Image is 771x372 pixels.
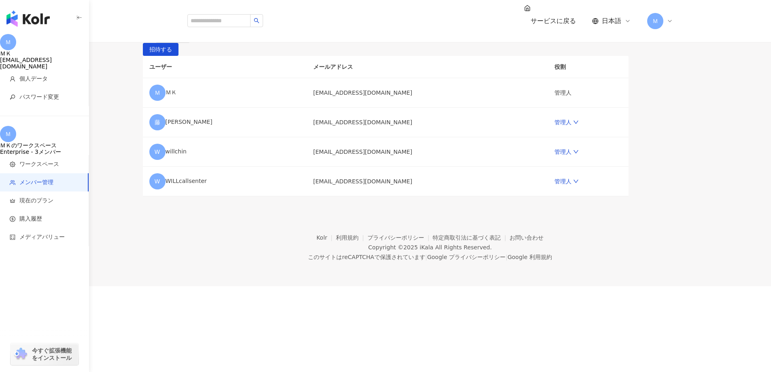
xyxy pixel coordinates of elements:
span: down [573,149,579,155]
div: willchin [149,144,300,160]
a: プライバシーポリシー [367,234,433,241]
a: Google 利用規約 [508,254,552,260]
span: メンバー管理 [19,179,53,187]
a: 特定商取引法に基づく表記 [433,234,510,241]
td: [EMAIL_ADDRESS][DOMAIN_NAME] [307,137,548,167]
span: Ｍ [652,17,658,26]
td: [EMAIL_ADDRESS][DOMAIN_NAME] [307,108,548,137]
a: Google プライバシーポリシー [427,254,506,260]
span: | [506,254,508,260]
span: calculator [10,234,15,240]
th: 役割 [548,56,629,78]
a: Kolr [316,234,336,241]
div: [PERSON_NAME] [149,114,300,130]
img: chrome extension [13,348,28,361]
td: 管理人 [548,78,629,108]
a: 管理人 [554,149,579,155]
span: W [155,147,160,156]
span: user [10,76,15,82]
a: 管理人 [554,178,579,185]
a: chrome extension今すぐ拡張機能をインストール [11,343,79,365]
span: メディアバリュー [19,233,65,241]
span: ワークスペース [19,160,59,168]
span: 日本語 [602,17,621,26]
span: Ｍ [5,130,11,138]
a: サービスに戻る [524,5,576,37]
span: down [573,119,579,125]
span: W [155,177,160,186]
button: 招待する [143,43,178,56]
span: 藤 [155,118,160,127]
span: 招待する [149,43,172,56]
span: 今すぐ拡張機能をインストール [32,347,76,361]
span: Ｍ [5,38,11,47]
span: 個人データ [19,75,48,83]
span: search [254,18,259,23]
span: | [425,254,427,260]
a: お問い合わせ [510,234,544,241]
span: 現在のプラン [19,197,53,205]
a: 管理人 [554,119,579,125]
td: [EMAIL_ADDRESS][DOMAIN_NAME] [307,78,548,108]
span: Ｍ [155,88,160,97]
th: ユーザー [143,56,307,78]
span: down [573,179,579,184]
span: サービスに戻る [531,17,576,25]
td: [EMAIL_ADDRESS][DOMAIN_NAME] [307,167,548,196]
a: iKala [420,244,433,251]
span: key [10,94,15,100]
a: 利用規約 [336,234,367,241]
img: logo [6,11,50,27]
span: パスワード変更 [19,93,59,101]
div: WILLcallsenter [149,173,300,189]
span: 購入履歴 [19,215,42,223]
th: メールアドレス [307,56,548,78]
div: Copyright © 2025 All Rights Reserved. [368,244,492,251]
span: dollar [10,216,15,222]
div: ＭＫ [149,85,300,101]
span: このサイトはreCAPTCHAで保護されています [308,252,552,262]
